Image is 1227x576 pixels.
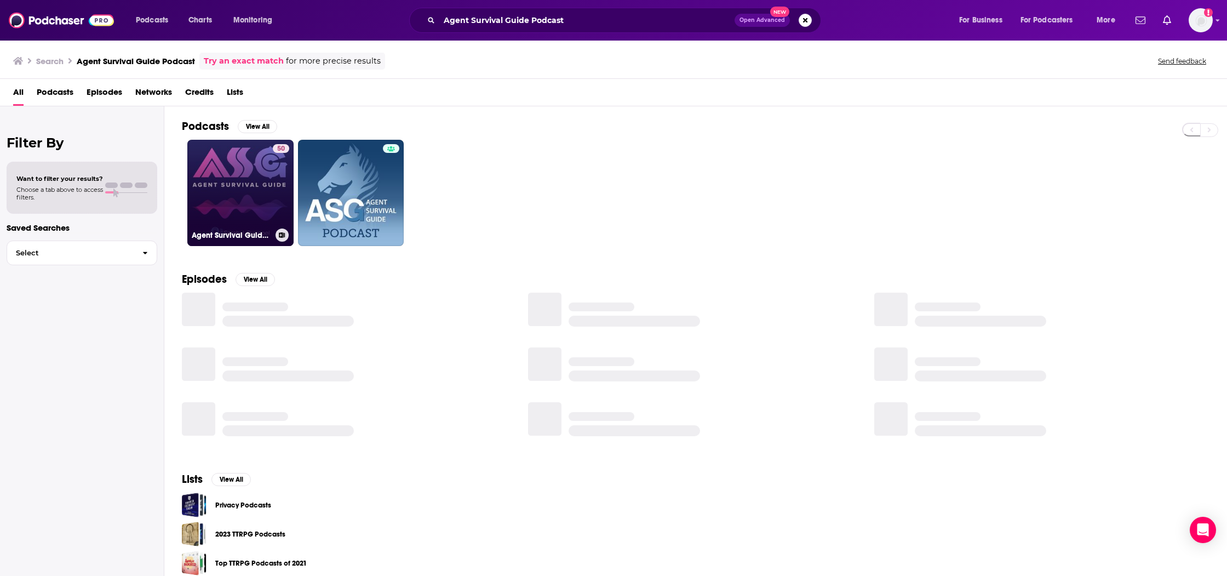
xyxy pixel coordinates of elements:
[182,472,203,486] h2: Lists
[236,273,275,286] button: View All
[7,249,134,256] span: Select
[1155,56,1209,66] button: Send feedback
[182,272,227,286] h2: Episodes
[182,493,207,517] a: Privacy Podcasts
[1097,13,1115,28] span: More
[128,12,182,29] button: open menu
[1089,12,1129,29] button: open menu
[959,13,1002,28] span: For Business
[420,8,832,33] div: Search podcasts, credits, & more...
[286,55,381,67] span: for more precise results
[211,473,251,486] button: View All
[36,56,64,66] h3: Search
[735,14,790,27] button: Open AdvancedNew
[9,10,114,31] img: Podchaser - Follow, Share and Rate Podcasts
[439,12,735,29] input: Search podcasts, credits, & more...
[7,241,157,265] button: Select
[1204,8,1213,17] svg: Add a profile image
[951,12,1016,29] button: open menu
[273,144,289,153] a: 50
[192,231,271,240] h3: Agent Survival Guide Podcast | ASG Podcast
[7,223,157,233] p: Saved Searches
[227,83,243,106] a: Lists
[182,119,277,133] a: PodcastsView All
[136,13,168,28] span: Podcasts
[135,83,172,106] a: Networks
[188,13,212,28] span: Charts
[87,83,122,106] a: Episodes
[770,7,790,17] span: New
[204,55,284,67] a: Try an exact match
[739,18,785,23] span: Open Advanced
[215,557,307,569] a: Top TTRPG Podcasts of 2021
[238,120,277,133] button: View All
[226,12,286,29] button: open menu
[1189,8,1213,32] img: User Profile
[185,83,214,106] a: Credits
[1189,8,1213,32] button: Show profile menu
[1159,11,1176,30] a: Show notifications dropdown
[1131,11,1150,30] a: Show notifications dropdown
[13,83,24,106] a: All
[277,144,285,155] span: 50
[182,551,207,575] a: Top TTRPG Podcasts of 2021
[16,186,103,201] span: Choose a tab above to access filters.
[16,175,103,183] span: Want to filter your results?
[182,472,251,486] a: ListsView All
[182,272,275,286] a: EpisodesView All
[7,135,157,151] h2: Filter By
[1190,517,1216,543] div: Open Intercom Messenger
[233,13,272,28] span: Monitoring
[182,522,207,546] a: 2023 TTRPG Podcasts
[215,499,271,511] a: Privacy Podcasts
[187,140,294,246] a: 50Agent Survival Guide Podcast | ASG Podcast
[1189,8,1213,32] span: Logged in as thomaskoenig
[1020,13,1073,28] span: For Podcasters
[182,119,229,133] h2: Podcasts
[37,83,73,106] a: Podcasts
[215,528,285,540] a: 2023 TTRPG Podcasts
[1013,12,1089,29] button: open menu
[77,56,195,66] h3: Agent Survival Guide Podcast
[181,12,219,29] a: Charts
